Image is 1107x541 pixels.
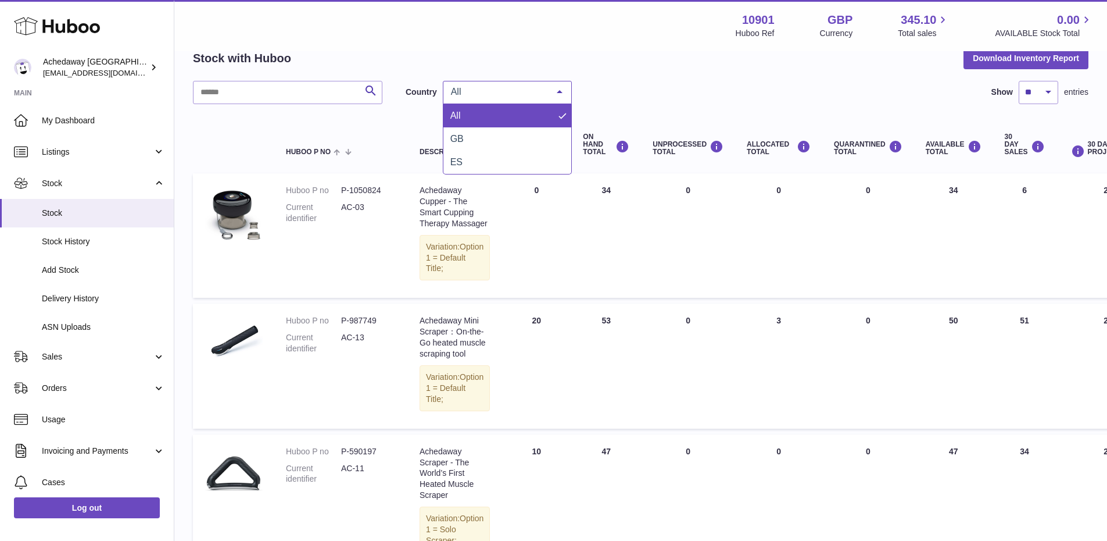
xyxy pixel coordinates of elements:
dt: Huboo P no [286,185,341,196]
dd: P-590197 [341,446,396,457]
img: admin@newpb.co.uk [14,59,31,76]
div: Achedaway Cupper - The Smart Cupping Therapy Massager [420,185,490,229]
td: 0 [641,173,735,298]
span: 0.00 [1057,12,1080,28]
dd: AC-03 [341,202,396,224]
span: [EMAIL_ADDRESS][DOMAIN_NAME] [43,68,171,77]
td: 53 [571,304,641,428]
dt: Current identifier [286,332,341,354]
label: Show [991,87,1013,98]
td: 3 [735,304,822,428]
td: 0 [641,304,735,428]
button: Download Inventory Report [963,48,1088,69]
span: Stock History [42,236,165,247]
dt: Huboo P no [286,446,341,457]
div: 30 DAY SALES [1005,133,1045,156]
img: product image [205,185,263,243]
div: Achedaway Scraper - The World’s First Heated Muscle Scraper [420,446,490,501]
img: product image [205,446,263,504]
dt: Current identifier [286,463,341,485]
span: Huboo P no [286,148,331,156]
div: Achedaway Mini Scraper：On-the-Go heated muscle scraping tool [420,315,490,360]
td: 50 [914,304,993,428]
a: 0.00 AVAILABLE Stock Total [995,12,1093,39]
span: 0 [866,316,870,325]
div: AVAILABLE Total [926,140,981,156]
span: Orders [42,383,153,394]
td: 0 [735,173,822,298]
div: Variation: [420,365,490,411]
span: Description [420,148,467,156]
span: Stock [42,178,153,189]
span: Listings [42,147,153,158]
div: ALLOCATED Total [747,140,811,156]
span: 345.10 [901,12,936,28]
h2: Stock with Huboo [193,51,291,66]
span: All [448,86,548,98]
td: 34 [914,173,993,298]
dd: P-987749 [341,315,396,326]
div: Variation: [420,235,490,281]
div: Currency [820,28,853,39]
span: Option 1 = Default Title; [426,242,483,273]
div: UNPROCESSED Total [653,140,723,156]
span: Delivery History [42,293,165,304]
span: All [450,111,461,120]
span: 0 [866,186,870,195]
td: 20 [501,304,571,428]
td: 51 [993,304,1056,428]
strong: GBP [827,12,852,28]
div: QUARANTINED Total [834,140,902,156]
a: Log out [14,497,160,518]
td: 0 [501,173,571,298]
td: 6 [993,173,1056,298]
dd: P-1050824 [341,185,396,196]
div: ON HAND Total [583,133,629,156]
span: AVAILABLE Stock Total [995,28,1093,39]
span: Add Stock [42,265,165,276]
span: Sales [42,351,153,362]
span: 0 [866,447,870,456]
img: product image [205,315,263,373]
a: 345.10 Total sales [898,12,950,39]
dd: AC-11 [341,463,396,485]
span: Option 1 = Default Title; [426,372,483,404]
div: Achedaway [GEOGRAPHIC_DATA] [43,56,148,79]
span: Cases [42,477,165,488]
dt: Huboo P no [286,315,341,326]
div: Huboo Ref [736,28,775,39]
span: entries [1064,87,1088,98]
span: GB [450,134,464,144]
strong: 10901 [742,12,775,28]
span: Stock [42,208,165,219]
span: Total sales [898,28,950,39]
span: Usage [42,414,165,425]
span: My Dashboard [42,115,165,126]
span: ASN Uploads [42,322,165,333]
dt: Current identifier [286,202,341,224]
span: ES [450,157,463,167]
span: Invoicing and Payments [42,446,153,457]
label: Country [406,87,437,98]
td: 34 [571,173,641,298]
dd: AC-13 [341,332,396,354]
